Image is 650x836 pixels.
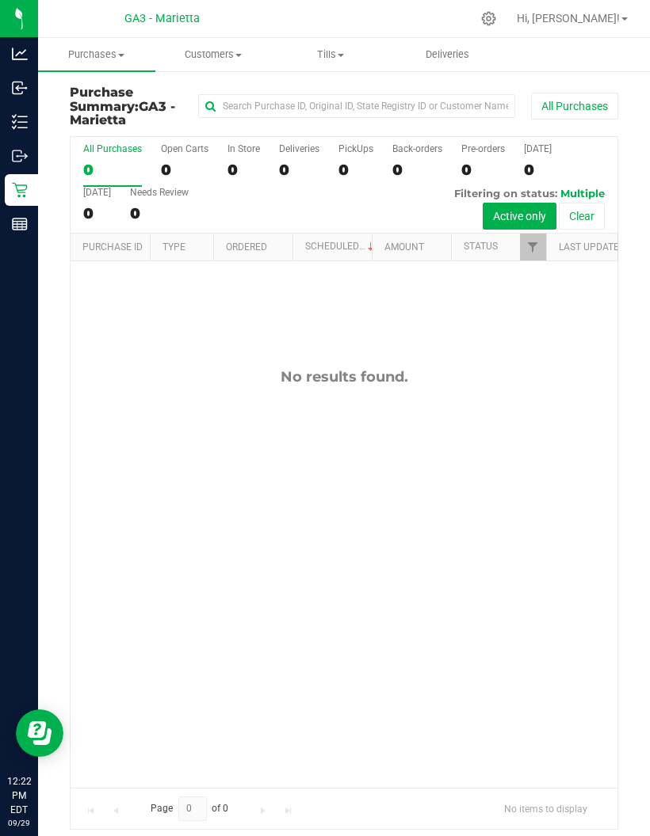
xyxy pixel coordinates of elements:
iframe: Resource center [16,709,63,757]
inline-svg: Retail [12,182,28,198]
a: Status [464,241,498,252]
span: Customers [156,47,272,62]
span: Multiple [560,187,605,199]
inline-svg: Inbound [12,80,28,96]
a: Purchase ID [82,241,143,253]
h3: Purchase Summary: [70,85,198,127]
div: Open Carts [161,143,208,154]
p: 09/29 [7,817,31,829]
div: 0 [338,161,373,179]
div: 0 [83,204,111,222]
a: Last Updated By [559,241,639,253]
inline-svg: Reports [12,216,28,232]
a: Amount [384,241,424,253]
a: Ordered [226,241,267,253]
div: In Store [227,143,260,154]
span: Page of 0 [137,796,242,821]
div: [DATE] [83,187,111,198]
a: Type [162,241,185,253]
inline-svg: Inventory [12,114,28,130]
div: 0 [83,161,142,179]
div: Back-orders [392,143,442,154]
span: GA3 - Marietta [70,99,175,128]
div: Deliveries [279,143,319,154]
button: All Purchases [531,93,618,120]
span: No items to display [491,796,600,820]
div: Manage settings [479,11,499,26]
span: Tills [273,47,388,62]
span: Filtering on status: [454,187,557,199]
input: Search Purchase ID, Original ID, State Registry ID or Customer Name... [198,94,515,118]
span: Deliveries [404,47,491,62]
div: Needs Review [130,187,189,198]
button: Clear [559,203,605,230]
div: 0 [524,161,552,179]
a: Customers [155,38,273,71]
div: All Purchases [83,143,142,154]
a: Deliveries [389,38,507,71]
div: 0 [279,161,319,179]
div: 0 [161,161,208,179]
a: Purchases [38,38,155,71]
div: No results found. [71,368,617,386]
a: Scheduled [305,241,377,252]
div: 0 [461,161,505,179]
div: Pre-orders [461,143,505,154]
inline-svg: Outbound [12,148,28,164]
div: PickUps [338,143,373,154]
a: Filter [520,234,546,260]
div: 0 [392,161,442,179]
div: 0 [227,161,260,179]
span: Hi, [PERSON_NAME]! [517,12,620,25]
div: 0 [130,204,189,222]
button: Active only [483,203,556,230]
a: Tills [272,38,389,71]
span: GA3 - Marietta [124,12,200,25]
div: [DATE] [524,143,552,154]
span: Purchases [38,47,155,62]
inline-svg: Analytics [12,46,28,62]
p: 12:22 PM EDT [7,774,31,817]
